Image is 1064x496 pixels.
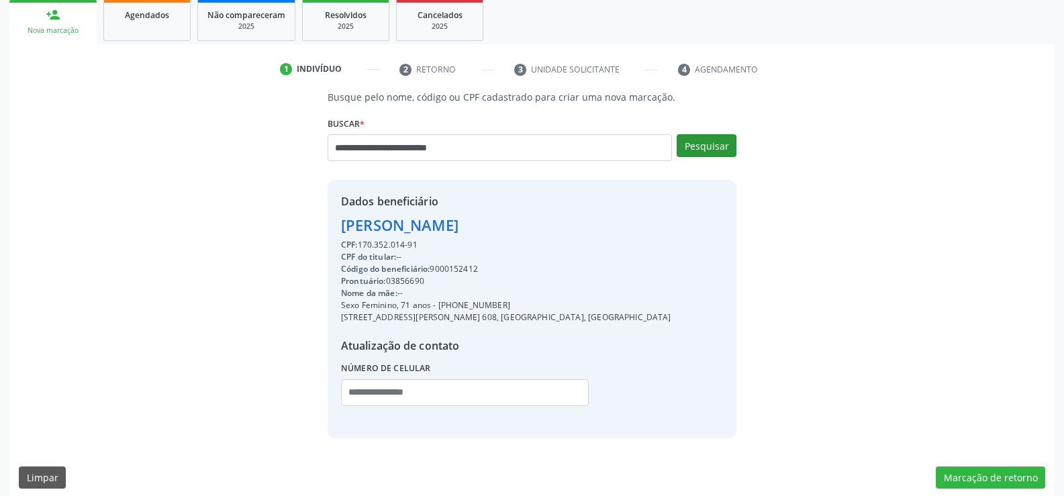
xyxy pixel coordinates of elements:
div: Sexo Feminino, 71 anos - [PHONE_NUMBER] [341,299,671,311]
div: Atualização de contato [341,338,671,354]
div: 2025 [312,21,379,32]
div: Dados beneficiário [341,193,671,209]
div: 03856690 [341,275,671,287]
div: [PERSON_NAME] [341,214,671,236]
button: Pesquisar [677,134,736,157]
span: Nome da mãe: [341,287,397,299]
div: person_add [46,7,60,22]
button: Limpar [19,466,66,489]
span: Agendados [125,9,169,21]
span: CPF do titular: [341,251,396,262]
div: [STREET_ADDRESS][PERSON_NAME] 608, [GEOGRAPHIC_DATA], [GEOGRAPHIC_DATA] [341,311,671,324]
label: Número de celular [341,358,431,379]
button: Marcação de retorno [936,466,1045,489]
span: Código do beneficiário: [341,263,430,275]
p: Busque pelo nome, código ou CPF cadastrado para criar uma nova marcação. [328,90,736,104]
div: Nova marcação [19,26,87,36]
div: -- [341,287,671,299]
div: Indivíduo [297,63,342,75]
span: Cancelados [418,9,463,21]
label: Buscar [328,113,365,134]
span: Resolvidos [325,9,367,21]
div: 170.352.014-91 [341,239,671,251]
span: Prontuário: [341,275,386,287]
div: 2025 [207,21,285,32]
div: 9000152412 [341,263,671,275]
div: -- [341,251,671,263]
span: Não compareceram [207,9,285,21]
div: 1 [280,63,292,75]
div: 2025 [406,21,473,32]
span: CPF: [341,239,358,250]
